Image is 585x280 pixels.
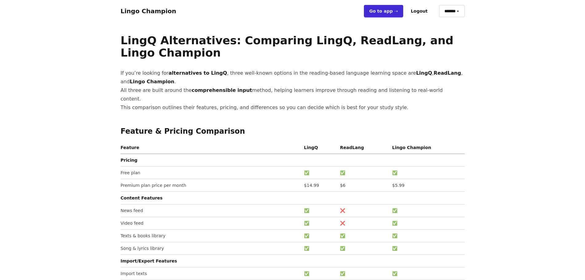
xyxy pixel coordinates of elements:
[390,242,465,254] td: ✅
[337,217,390,229] td: ❌
[121,144,302,154] th: Feature
[121,195,163,200] strong: Content Features
[390,267,465,280] td: ✅
[302,217,337,229] td: ✅
[121,166,302,179] td: Free plan
[364,5,403,17] a: Go to app ➝
[390,144,465,154] th: Lingo Champion
[337,242,390,254] td: ✅
[121,179,302,191] td: Premium plan price per month
[302,242,337,254] td: ✅
[337,267,390,280] td: ✅
[337,204,390,217] td: ❌
[302,204,337,217] td: ✅
[302,229,337,242] td: ✅
[406,5,433,17] button: Logout
[337,144,390,154] th: ReadLang
[302,166,337,179] td: ✅
[121,34,465,59] h1: LingQ Alternatives: Comparing LingQ, ReadLang, and Lingo Champion
[121,204,302,217] td: News feed
[121,7,176,15] a: Lingo Champion
[169,70,227,76] strong: alternatives to LingQ
[302,267,337,280] td: ✅
[390,179,465,191] td: $5.99
[121,158,138,163] strong: Pricing
[390,229,465,242] td: ✅
[302,144,337,154] th: LingQ
[121,267,302,280] td: Import texts
[337,179,390,191] td: $6
[121,69,465,112] p: If you’re looking for , three well-known options in the reading-based language learning space are...
[121,217,302,229] td: Video feed
[390,204,465,217] td: ✅
[121,229,302,242] td: Texts & books library
[121,242,302,254] td: Song & lyrics library
[416,70,432,76] strong: LingQ
[130,79,174,85] strong: Lingo Champion
[302,179,337,191] td: $14.99
[121,258,177,263] strong: Import/Export Features
[390,166,465,179] td: ✅
[192,87,252,93] strong: comprehensible input
[390,217,465,229] td: ✅
[434,70,461,76] strong: ReadLang
[337,166,390,179] td: ✅
[337,229,390,242] td: ✅
[121,127,465,136] h2: Feature & Pricing Comparison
